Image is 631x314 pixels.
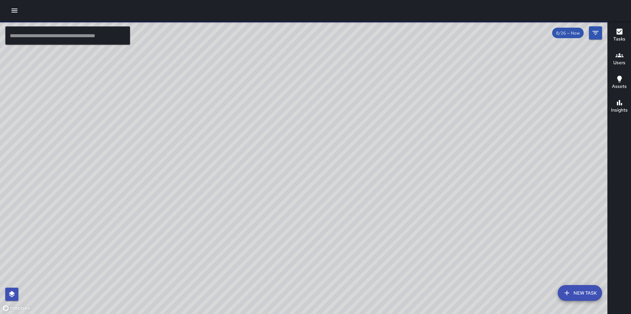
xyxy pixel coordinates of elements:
[552,30,584,36] span: 8/26 — Now
[608,71,631,95] button: Assets
[589,26,602,39] button: Filters
[608,24,631,47] button: Tasks
[558,285,602,301] button: New Task
[608,47,631,71] button: Users
[613,36,625,43] h6: Tasks
[613,59,625,66] h6: Users
[611,107,628,114] h6: Insights
[612,83,627,90] h6: Assets
[608,95,631,118] button: Insights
